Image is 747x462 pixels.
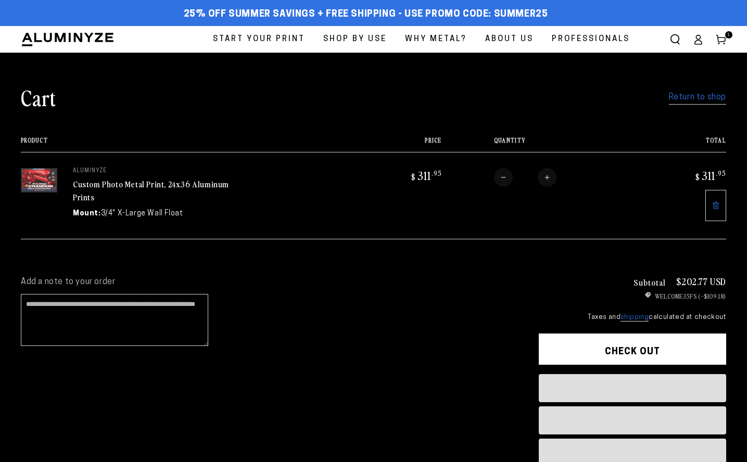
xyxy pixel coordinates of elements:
[694,168,726,183] bdi: 311
[716,169,726,177] sup: .95
[184,9,548,20] span: 25% off Summer Savings + Free Shipping - Use Promo Code: SUMMER25
[695,172,700,182] span: $
[397,26,475,53] a: Why Metal?
[539,312,726,323] small: Taxes and calculated at checkout
[73,178,229,203] a: Custom Photo Metal Print, 24x36 Aluminum Prints
[485,32,534,46] span: About Us
[358,137,442,152] th: Price
[315,26,395,53] a: Shop By Use
[73,208,101,219] dt: Mount:
[21,32,115,47] img: Aluminyze
[552,32,630,46] span: Professionals
[513,168,538,187] input: Quantity for Custom Photo Metal Print, 24x36 Aluminum Prints
[539,291,726,301] li: WELCOME35FS (–$109.18)
[213,32,305,46] span: Start Your Print
[727,31,730,38] span: 1
[676,277,726,286] p: $202.77 USD
[21,84,56,111] h1: Cart
[411,172,416,182] span: $
[477,26,541,53] a: About Us
[539,333,726,365] button: Check out
[669,90,726,105] a: Return to shop
[544,26,638,53] a: Professionals
[323,32,387,46] span: Shop By Use
[442,137,642,152] th: Quantity
[705,190,726,221] a: Remove 24"x36" Rectangle White Glossy Aluminyzed Photo
[410,168,442,183] bdi: 311
[21,137,358,152] th: Product
[405,32,467,46] span: Why Metal?
[664,28,687,51] summary: Search our site
[101,208,183,219] dd: 3/4" X-Large Wall Float
[539,291,726,301] ul: Discount
[73,168,229,174] p: Aluminyze
[21,277,518,288] label: Add a note to your order
[642,137,726,152] th: Total
[621,314,649,322] a: shipping
[21,168,57,192] img: 24"x36" Rectangle White Glossy Aluminyzed Photo
[634,278,666,286] h3: Subtotal
[432,169,442,177] sup: .95
[205,26,313,53] a: Start Your Print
